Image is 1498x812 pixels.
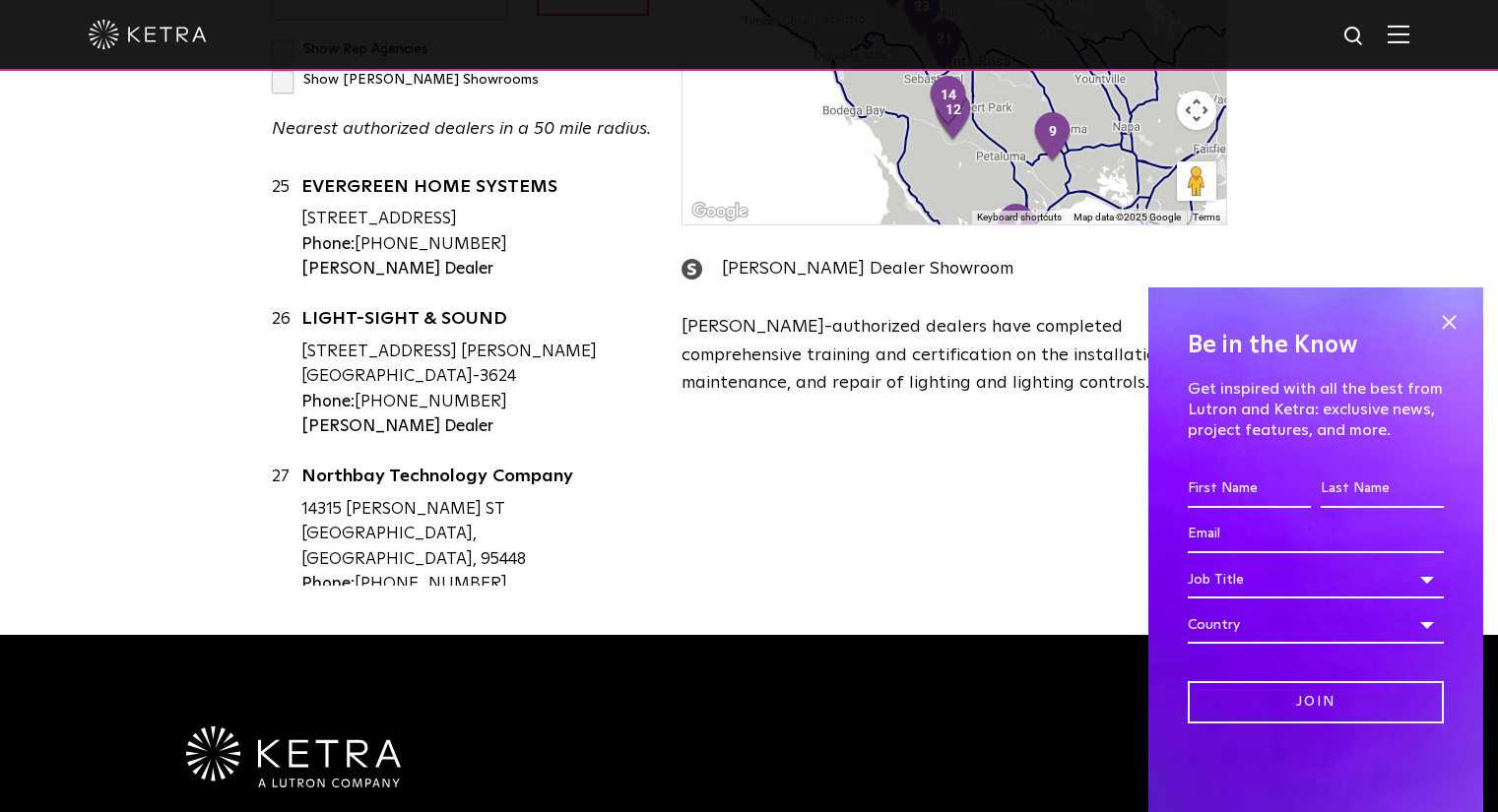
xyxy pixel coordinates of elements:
div: [PHONE_NUMBER] [301,390,653,415]
input: Email [1188,516,1444,553]
div: [STREET_ADDRESS] [PERSON_NAME][GEOGRAPHIC_DATA]-3624 [301,340,653,390]
img: Google [687,199,752,224]
div: 14315 [PERSON_NAME] ST [GEOGRAPHIC_DATA], [GEOGRAPHIC_DATA], 95448 [301,497,653,573]
button: Keyboard shortcuts [977,211,1062,224]
a: LIGHT-SIGHT & SOUND [301,310,653,335]
input: First Name [1188,470,1311,508]
div: Job Title [1188,561,1444,598]
img: search icon [1342,25,1367,49]
input: Last Name [1321,470,1444,508]
a: Terms (opens in new tab) [1193,212,1220,222]
strong: Phone: [301,236,355,253]
div: 27 [272,465,301,622]
p: Get inspired with all the best from Lutron and Ketra: exclusive news, project features, and more. [1188,379,1444,440]
h4: Be in the Know [1188,327,1444,364]
a: EVERGREEN HOME SYSTEMS [301,178,653,203]
button: Drag Pegman onto the map to open Street View [1177,161,1216,201]
div: 25 [272,175,301,282]
div: [PERSON_NAME] Dealer Showroom [682,255,1226,283]
strong: [PERSON_NAME] Dealer [301,418,493,435]
a: Northbay Technology Company [301,468,653,492]
img: showroom_icon.png [682,259,702,280]
p: [PERSON_NAME]-authorized dealers have completed comprehensive training and certification on the i... [682,313,1226,398]
div: [PHONE_NUMBER] [301,232,653,258]
div: Country [1188,606,1444,644]
div: 9 [1032,111,1074,164]
div: 3 [996,203,1037,256]
div: [PHONE_NUMBER] [301,572,653,597]
a: Open this area in Google Maps (opens a new window) [687,199,752,224]
div: 12 [933,90,974,143]
input: Join [1188,681,1444,723]
strong: Phone: [301,394,355,410]
div: 14 [928,75,969,128]
strong: Phone: [301,576,355,593]
div: 2 [998,204,1039,257]
label: Show [PERSON_NAME] Showrooms [272,73,539,87]
div: [STREET_ADDRESS] [301,207,653,232]
img: Hamburger%20Nav.svg [1388,25,1409,43]
img: Ketra-aLutronCo_White_RGB [186,726,401,787]
img: ketra-logo-2019-white [89,20,207,49]
span: Map data ©2025 Google [1074,212,1181,222]
div: 26 [272,307,301,440]
button: Map camera controls [1177,91,1216,130]
strong: [PERSON_NAME] Dealer [301,261,493,278]
p: Nearest authorized dealers in a 50 mile radius. [272,115,653,144]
